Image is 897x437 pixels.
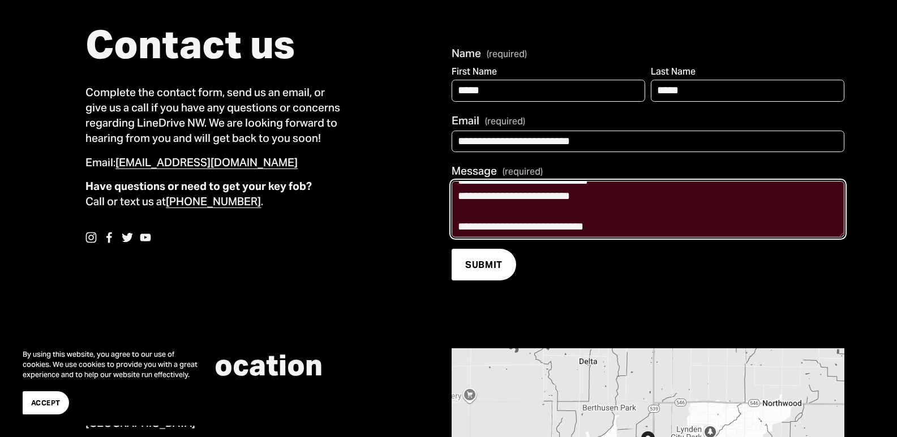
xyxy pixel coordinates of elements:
[85,348,412,383] h2: Facility Location
[85,232,97,243] a: instagram-unauth
[452,113,479,128] span: Email
[452,249,516,280] button: SUBMITSUBMIT
[503,166,543,178] span: (required)
[85,400,412,431] p: [STREET_ADDRESS] [GEOGRAPHIC_DATA]
[85,179,312,193] strong: Have questions or need to get your key fob?
[23,391,69,414] button: Accept
[85,179,345,209] p: Call or text us at .
[23,349,204,380] p: By using this website, you agree to our use of cookies. We use cookies to provide you with a grea...
[452,46,481,61] span: Name
[452,66,645,79] div: First Name
[122,232,133,243] a: Twitter
[487,50,527,59] span: (required)
[166,194,261,208] a: [PHONE_NUMBER]
[85,85,345,146] p: Complete the contact form, send us an email, or give us a call if you have any questions or conce...
[104,232,115,243] a: facebook-unauth
[140,232,151,243] a: YouTube
[465,259,503,271] span: SUBMIT
[115,155,298,169] a: [EMAIL_ADDRESS][DOMAIN_NAME]
[85,155,345,170] p: Email:
[651,66,844,79] div: Last Name
[452,163,497,179] span: Message
[85,23,345,67] h1: Contact us
[485,115,525,128] span: (required)
[11,338,215,426] section: Cookie banner
[31,397,61,408] span: Accept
